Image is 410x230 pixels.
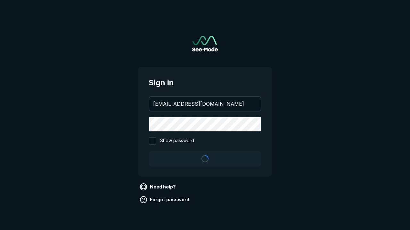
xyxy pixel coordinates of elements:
span: Show password [160,137,194,145]
a: Go to sign in [192,36,218,51]
span: Sign in [149,77,261,88]
a: Forgot password [138,195,192,205]
input: your@email.com [149,97,261,111]
a: Need help? [138,182,178,192]
img: See-Mode Logo [192,36,218,51]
